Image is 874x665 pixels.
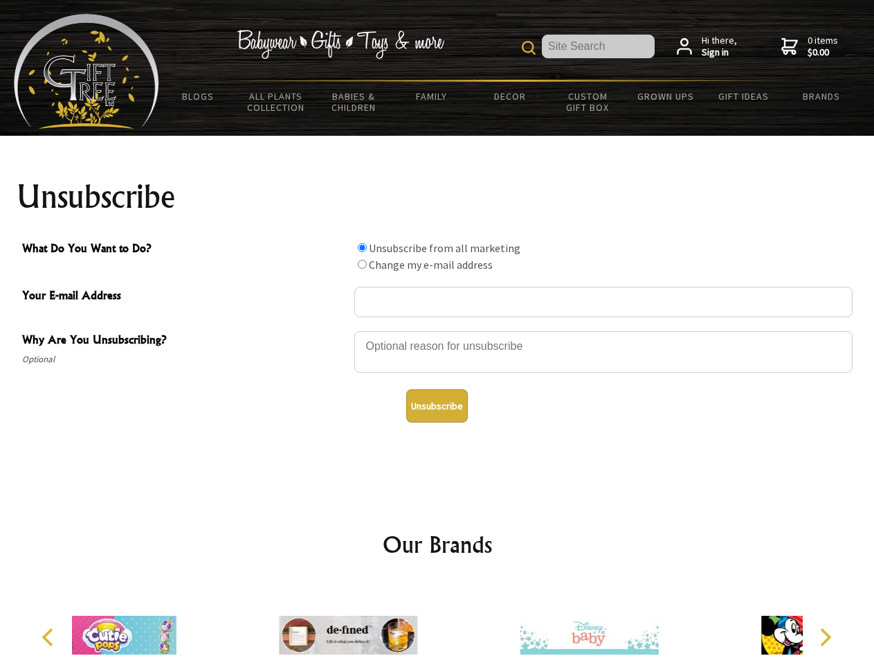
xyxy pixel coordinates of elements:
a: Hi there,Sign in [677,35,737,59]
button: Previous [35,622,65,653]
h2: Our Brands [28,528,847,561]
input: What Do You Want to Do? [358,260,367,269]
span: What Do You Want to Do? [22,240,347,260]
button: Next [810,622,840,653]
span: Your E-mail Address [22,287,347,307]
input: Site Search [542,35,655,58]
h1: Unsubscribe [17,180,858,213]
img: Babyware - Gifts - Toys and more... [14,14,159,129]
span: 0 items [808,34,838,59]
a: 0 items$0.00 [781,35,838,59]
a: Gift Ideas [704,82,783,111]
a: Decor [471,82,549,111]
a: Custom Gift Box [549,82,627,122]
a: Grown Ups [626,82,704,111]
span: Why Are You Unsubscribing? [22,331,347,351]
label: Unsubscribe from all marketing [369,241,520,255]
img: product search [522,41,536,55]
label: Change my e-mail address [369,258,493,272]
span: Optional [22,351,347,368]
a: Babies & Children [315,82,393,122]
img: Babywear - Gifts - Toys & more [237,30,444,59]
span: Hi there, [702,35,737,59]
a: Family [393,82,471,111]
textarea: Why Are You Unsubscribing? [354,331,853,373]
a: Brands [783,82,861,111]
input: Your E-mail Address [354,287,853,317]
button: Unsubscribe [406,389,468,423]
a: BLOGS [159,82,237,111]
a: All Plants Collection [237,82,316,122]
strong: Sign in [702,46,737,59]
input: What Do You Want to Do? [358,243,367,252]
strong: $0.00 [808,46,838,59]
